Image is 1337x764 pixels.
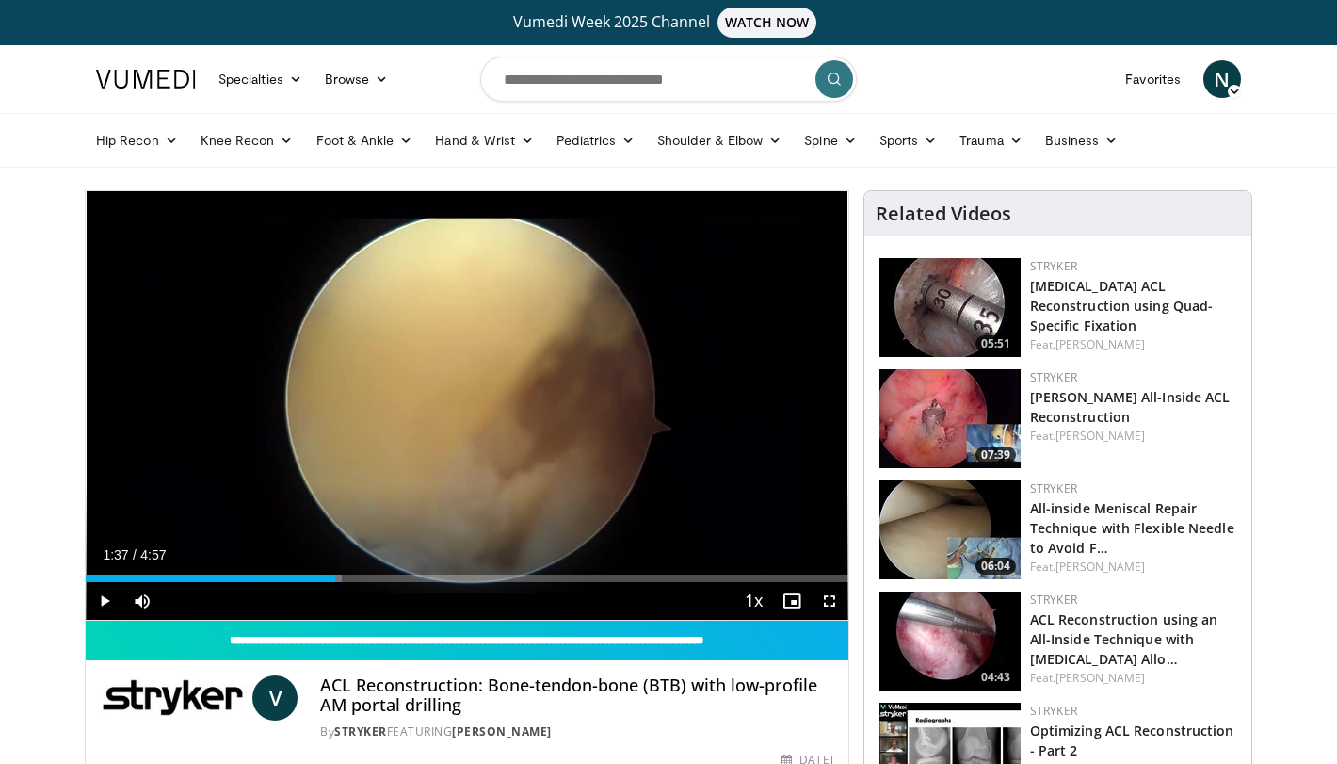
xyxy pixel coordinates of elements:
img: d4705a73-8f83-4eba-b039-6c8b41228f1e.150x105_q85_crop-smart_upscale.jpg [879,592,1021,691]
span: 07:39 [975,447,1016,463]
video-js: Video Player [86,191,848,621]
span: WATCH NOW [717,8,817,38]
a: Shoulder & Elbow [646,122,793,159]
span: 1:37 [103,547,128,562]
a: Stryker [1030,592,1077,608]
img: Stryker [101,675,245,721]
a: [PERSON_NAME] [452,723,552,740]
div: Feat. [1030,336,1236,353]
a: Stryker [1030,480,1077,496]
a: [PERSON_NAME] [1055,336,1145,352]
img: f7f7267a-c81d-4618-aa4d-f41cfa328f83.150x105_q85_crop-smart_upscale.jpg [879,369,1021,468]
button: Play [86,582,123,620]
a: N [1203,60,1241,98]
a: V [252,675,298,721]
button: Enable picture-in-picture mode [773,582,811,620]
a: [PERSON_NAME] All-Inside ACL Reconstruction [1030,388,1231,426]
span: 05:51 [975,335,1016,352]
h4: Related Videos [876,203,1011,225]
span: / [133,547,137,562]
a: ACL Reconstruction using an All-Inside Technique with [MEDICAL_DATA] Allo… [1030,610,1218,668]
div: Feat. [1030,428,1236,445]
div: Feat. [1030,559,1236,576]
div: Progress Bar [86,575,848,582]
input: Search topics, interventions [480,57,857,102]
span: 04:43 [975,669,1016,686]
a: All-inside Meniscal Repair Technique with Flexible Needle to Avoid F… [1030,499,1234,557]
a: Stryker [334,723,387,740]
button: Mute [123,582,161,620]
h4: ACL Reconstruction: Bone-tendon-bone (BTB) with low-profile AM portal drilling [320,675,832,716]
a: Specialties [207,60,314,98]
img: 1042ad87-021b-4d4a-aca5-edda01ae0822.150x105_q85_crop-smart_upscale.jpg [879,258,1021,357]
div: By FEATURING [320,723,832,740]
a: Pediatrics [545,122,646,159]
a: [MEDICAL_DATA] ACL Reconstruction using Quad-Specific Fixation [1030,277,1214,334]
a: 07:39 [879,369,1021,468]
a: [PERSON_NAME] [1055,670,1145,686]
a: Hand & Wrist [424,122,545,159]
a: 05:51 [879,258,1021,357]
a: Spine [793,122,867,159]
a: Sports [868,122,949,159]
span: 06:04 [975,558,1016,575]
button: Playback Rate [735,582,773,620]
a: Business [1034,122,1130,159]
a: Stryker [1030,258,1077,274]
a: Browse [314,60,400,98]
a: Vumedi Week 2025 ChannelWATCH NOW [99,8,1238,38]
a: Hip Recon [85,122,189,159]
a: 06:04 [879,480,1021,579]
img: 2e73bdfe-bebc-48ba-a9ed-2cebf52bde1c.150x105_q85_crop-smart_upscale.jpg [879,480,1021,579]
div: Feat. [1030,670,1236,687]
img: VuMedi Logo [96,70,196,89]
a: Knee Recon [189,122,305,159]
a: Optimizing ACL Reconstruction - Part 2 [1030,722,1234,759]
a: Stryker [1030,369,1077,385]
a: [PERSON_NAME] [1055,559,1145,575]
a: 04:43 [879,592,1021,691]
a: Foot & Ankle [305,122,425,159]
a: Trauma [948,122,1034,159]
a: [PERSON_NAME] [1055,428,1145,444]
button: Fullscreen [811,582,848,620]
a: Favorites [1114,60,1192,98]
a: Stryker [1030,703,1077,719]
span: 4:57 [140,547,166,562]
